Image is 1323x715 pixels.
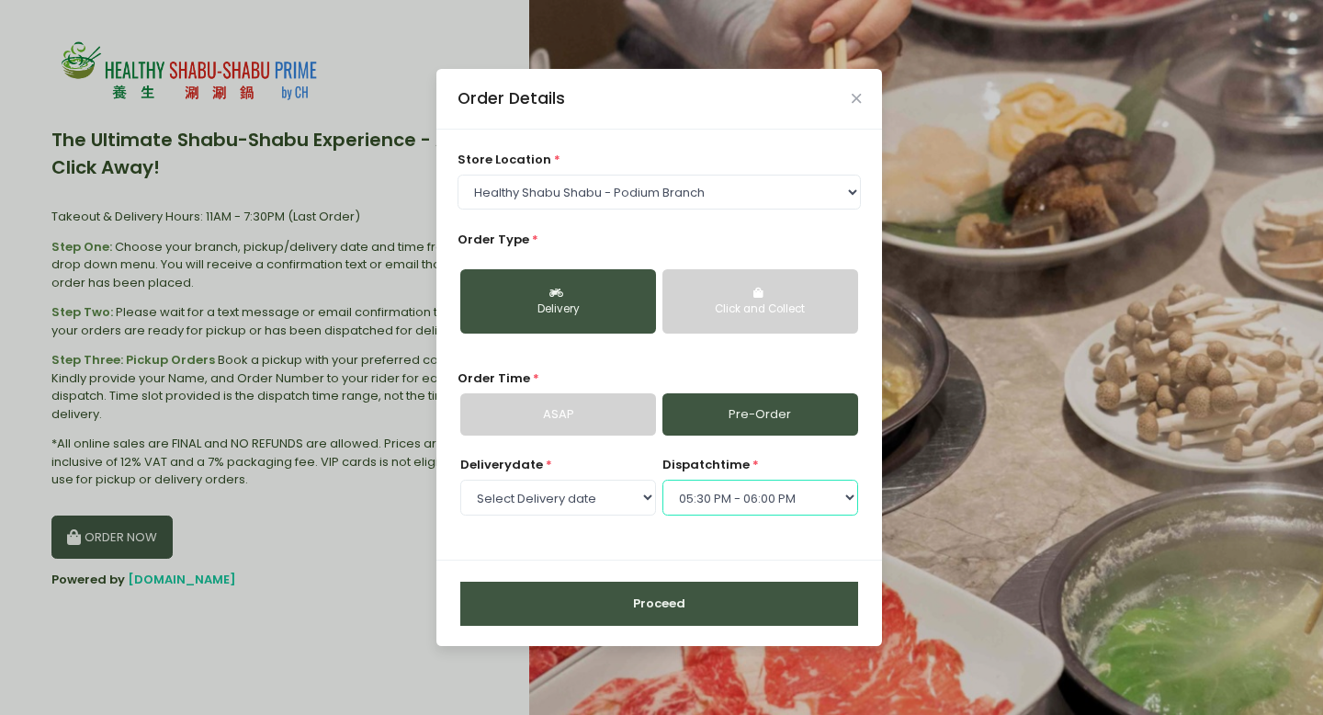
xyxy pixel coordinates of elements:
button: Close [852,94,861,103]
span: dispatch time [662,456,750,473]
span: Order Time [458,369,530,387]
span: Delivery date [460,456,543,473]
button: Proceed [460,582,858,626]
div: Order Details [458,86,565,110]
button: Click and Collect [662,269,858,334]
span: Order Type [458,231,529,248]
div: Delivery [473,301,643,318]
span: store location [458,151,551,168]
button: Delivery [460,269,656,334]
a: Pre-Order [662,393,858,436]
div: Click and Collect [675,301,845,318]
a: ASAP [460,393,656,436]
